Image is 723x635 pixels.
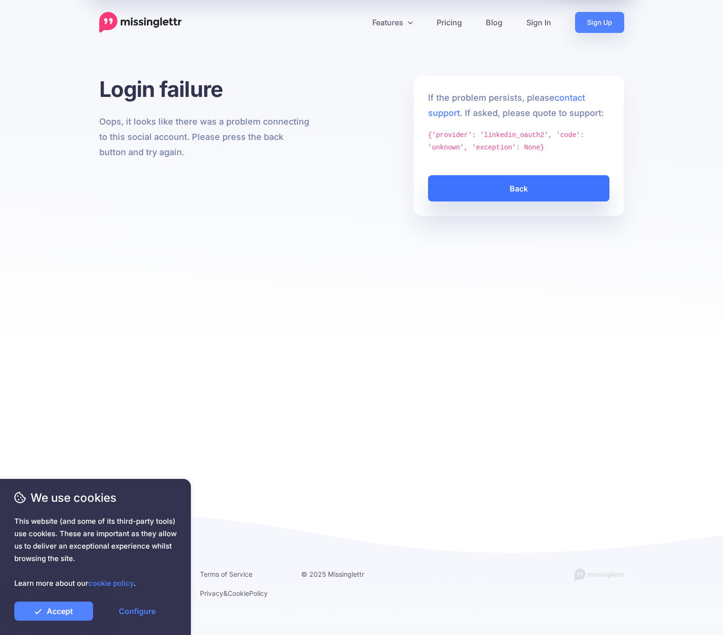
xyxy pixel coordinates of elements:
a: Configure [98,602,177,621]
p: If the problem persists, please . If asked, please quote to support: [428,90,610,121]
a: Sign Up [575,12,624,33]
li: & Policy [200,587,287,599]
p: Oops, it looks like there was a problem connecting to this social account. Please press the back ... [99,114,310,160]
code: {'provider': 'linkedin_oauth2', 'code': 'unknown', 'exception': None} [428,131,585,151]
h1: Login failure [99,76,310,102]
a: Cookie [228,589,249,597]
a: Back [428,175,610,201]
span: This website (and some of its third-party tools) use cookies. These are important as they allow u... [14,515,177,590]
a: Blog [474,12,514,33]
a: Pricing [425,12,474,33]
li: © 2025 Missinglettr [301,568,388,580]
a: cookie policy [88,579,134,588]
a: Features [360,12,425,33]
a: Sign In [514,12,563,33]
a: Privacy [200,589,223,597]
a: Accept [14,602,93,621]
span: We use cookies [14,489,177,506]
a: Terms of Service [200,570,252,578]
